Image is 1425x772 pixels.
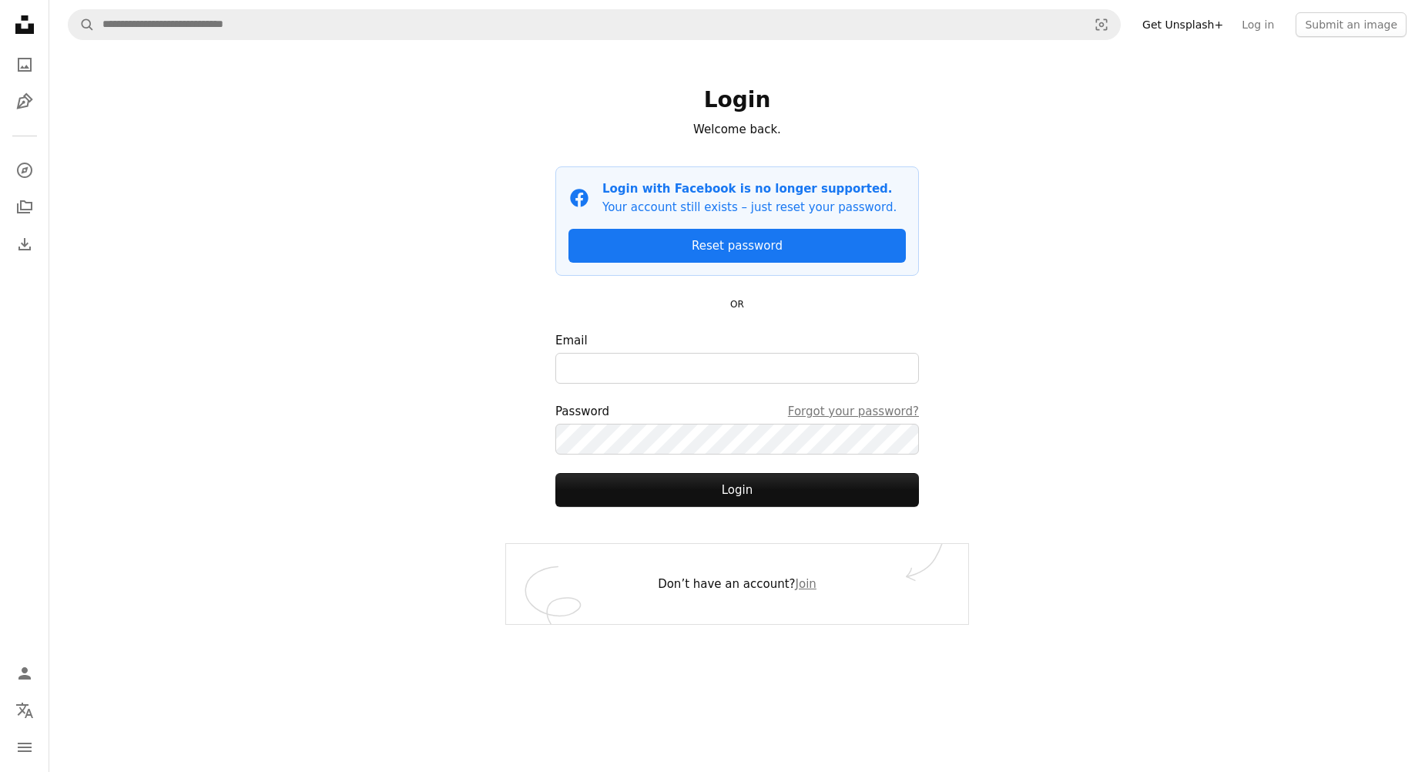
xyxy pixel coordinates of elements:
div: Don’t have an account? [506,544,968,624]
a: Illustrations [9,86,40,117]
p: Your account still exists – just reset your password. [602,198,897,216]
p: Login with Facebook is no longer supported. [602,180,897,198]
button: Submit an image [1296,12,1407,37]
form: Find visuals sitewide [68,9,1121,40]
label: Email [555,331,919,384]
a: Get Unsplash+ [1133,12,1232,37]
div: Password [555,402,919,421]
button: Visual search [1083,10,1120,39]
h1: Login [555,86,919,114]
a: Home — Unsplash [9,9,40,43]
button: Menu [9,732,40,763]
a: Download History [9,229,40,260]
a: Log in / Sign up [9,658,40,689]
p: Welcome back. [555,120,919,139]
small: OR [730,299,744,310]
a: Reset password [568,229,906,263]
input: Email [555,353,919,384]
button: Login [555,473,919,507]
a: Forgot your password? [788,402,919,421]
button: Search Unsplash [69,10,95,39]
a: Join [796,577,816,591]
a: Collections [9,192,40,223]
a: Log in [1232,12,1283,37]
input: PasswordForgot your password? [555,424,919,455]
a: Explore [9,155,40,186]
a: Photos [9,49,40,80]
button: Language [9,695,40,726]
